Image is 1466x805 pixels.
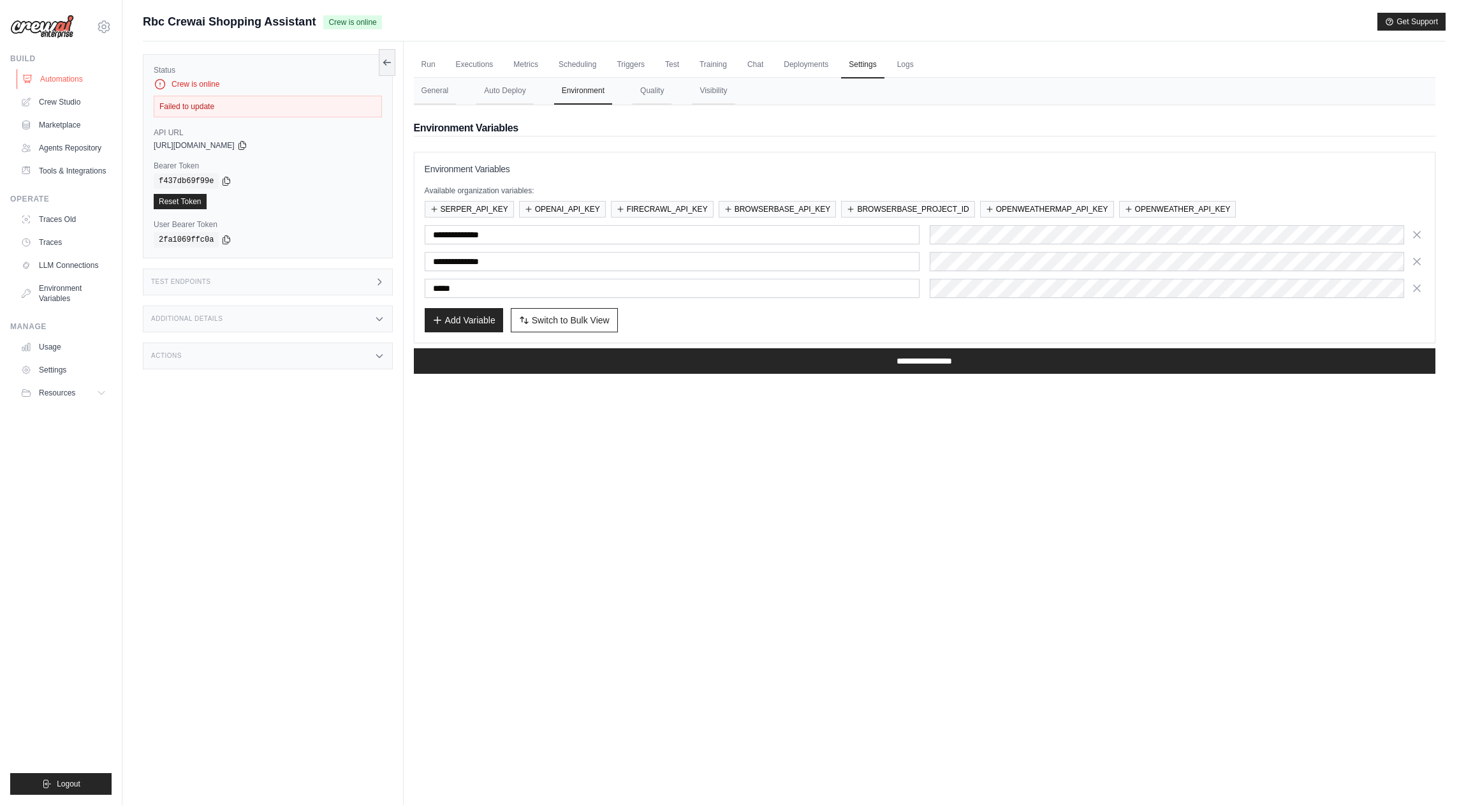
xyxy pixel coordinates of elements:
[15,138,112,158] a: Agents Repository
[519,201,606,218] button: OPENAI_API_KEY
[15,115,112,135] a: Marketplace
[39,388,75,398] span: Resources
[15,209,112,230] a: Traces Old
[154,174,219,189] code: f437db69f99e
[633,78,671,105] button: Quality
[17,69,113,89] a: Automations
[323,15,381,29] span: Crew is online
[143,13,316,31] span: Rbc Crewai Shopping Assistant
[414,52,443,78] a: Run
[151,278,211,286] h3: Test Endpoints
[154,232,219,247] code: 2fa1069ffc0a
[414,121,1435,136] h2: Environment Variables
[776,52,836,78] a: Deployments
[841,52,884,78] a: Settings
[425,308,503,332] button: Add Variable
[154,194,207,209] a: Reset Token
[10,773,112,795] button: Logout
[15,161,112,181] a: Tools & Integrations
[15,255,112,276] a: LLM Connections
[551,52,604,78] a: Scheduling
[425,201,514,218] button: SERPER_API_KEY
[448,52,501,78] a: Executions
[15,337,112,357] a: Usage
[15,360,112,380] a: Settings
[10,194,112,204] div: Operate
[657,52,687,78] a: Test
[154,140,235,151] span: [URL][DOMAIN_NAME]
[554,78,612,105] button: Environment
[414,78,1435,105] nav: Tabs
[692,78,735,105] button: Visibility
[151,352,182,360] h3: Actions
[425,163,1425,175] h3: Environment Variables
[719,201,837,218] button: BROWSERBASE_API_KEY
[841,201,974,218] button: BROWSERBASE_PROJECT_ID
[15,92,112,112] a: Crew Studio
[154,96,382,117] div: Failed to update
[506,52,546,78] a: Metrics
[890,52,921,78] a: Logs
[154,65,382,75] label: Status
[10,15,74,39] img: Logo
[1402,744,1466,805] iframe: Chat Widget
[15,383,112,403] button: Resources
[15,232,112,253] a: Traces
[740,52,771,78] a: Chat
[154,128,382,138] label: API URL
[57,779,80,789] span: Logout
[154,219,382,230] label: User Bearer Token
[151,315,223,323] h3: Additional Details
[609,52,652,78] a: Triggers
[425,186,1425,196] p: Available organization variables:
[154,78,382,91] div: Crew is online
[692,52,735,78] a: Training
[10,321,112,332] div: Manage
[414,78,457,105] button: General
[1119,201,1236,218] button: OPENWEATHER_API_KEY
[15,278,112,309] a: Environment Variables
[10,54,112,64] div: Build
[1377,13,1446,31] button: Get Support
[532,314,610,327] span: Switch to Bulk View
[154,161,382,171] label: Bearer Token
[476,78,533,105] button: Auto Deploy
[980,201,1114,218] button: OPENWEATHERMAP_API_KEY
[611,201,714,218] button: FIRECRAWL_API_KEY
[511,308,618,332] button: Switch to Bulk View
